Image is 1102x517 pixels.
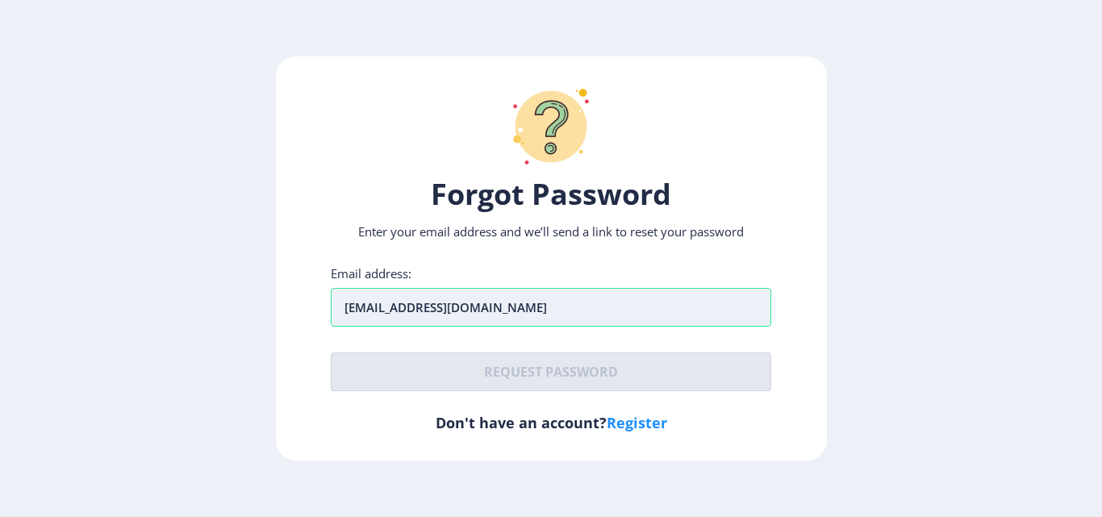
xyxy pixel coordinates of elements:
[331,413,771,432] h6: Don't have an account?
[331,223,771,240] p: Enter your email address and we’ll send a link to reset your password
[331,288,771,327] input: Email address
[331,265,411,281] label: Email address:
[503,78,599,175] img: question-mark
[607,413,667,432] a: Register
[331,352,771,391] button: Request password
[331,175,771,214] h1: Forgot Password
